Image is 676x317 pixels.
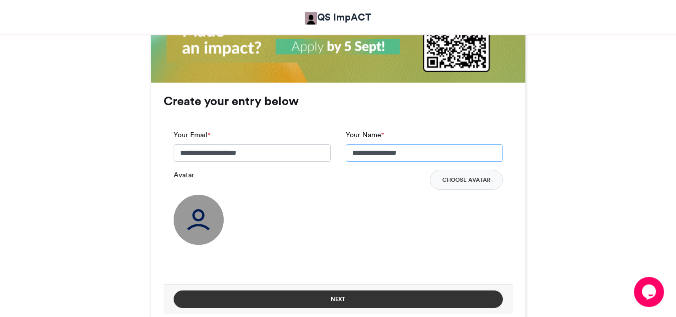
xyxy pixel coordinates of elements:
h3: Create your entry below [164,95,513,107]
button: Choose Avatar [430,170,503,190]
img: user_circle.png [174,195,224,245]
label: Your Email [174,130,210,140]
iframe: chat widget [634,277,666,307]
label: Avatar [174,170,194,180]
label: Your Name [346,130,384,140]
a: QS ImpACT [305,10,371,25]
img: QS ImpACT QS ImpACT [305,12,317,25]
button: Next [174,290,503,308]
